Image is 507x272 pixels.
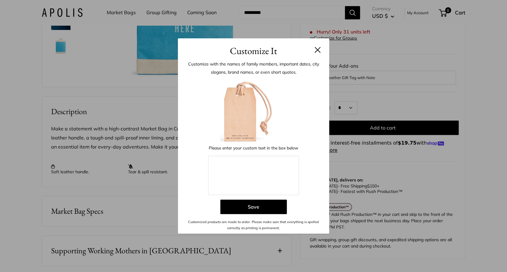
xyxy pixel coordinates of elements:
p: Please enter your custom text in the box below [208,144,299,152]
iframe: Sign Up via Text for Offers [5,249,65,267]
p: Customize with the names of family members, important dates, city slogans, brand names, or even s... [187,60,320,76]
h3: Customize It [187,44,320,58]
button: Save [220,200,287,214]
img: Blank-LuggageTagLetter-forCustomizer.jpg [220,78,287,144]
p: Customized products are made to order. Please make sure that everything is spelled correctly as p... [187,219,320,231]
